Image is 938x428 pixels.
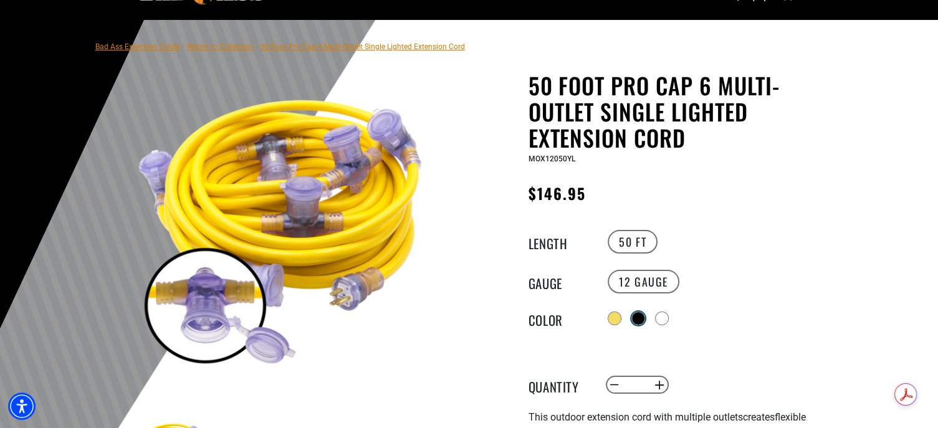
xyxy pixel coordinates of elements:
[529,310,591,326] legend: Color
[95,42,179,51] a: Bad Ass Extension Cords
[187,42,253,51] a: Return to Collection
[182,42,184,51] span: ›
[529,182,586,204] span: $146.95
[529,377,591,393] label: Quantity
[8,392,36,420] div: Accessibility Menu
[132,75,433,375] img: yellow
[529,155,575,163] span: MOX12050YL
[529,72,834,151] h1: 50 Foot Pro Cap 6 Multi-Outlet Single Lighted Extension Cord
[529,234,591,250] legend: Length
[529,273,591,290] legend: Gauge
[743,411,775,423] span: creates
[95,39,465,54] nav: breadcrumbs
[608,230,658,254] label: 50 FT
[608,270,679,293] label: 12 GAUGE
[261,42,465,51] span: 50 Foot Pro Cap 6 Multi-Outlet Single Lighted Extension Cord
[256,42,258,51] span: ›
[529,411,743,423] span: This outdoor extension cord with multiple outlets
